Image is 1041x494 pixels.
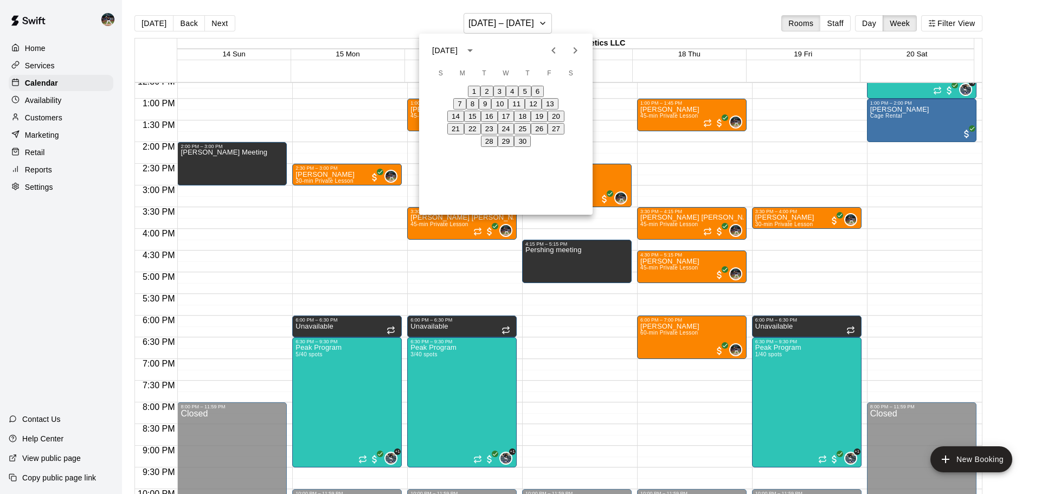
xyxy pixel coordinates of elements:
button: 23 [481,123,498,134]
span: Sunday [431,63,451,85]
button: 7 [453,98,466,110]
span: Monday [453,63,472,85]
button: 25 [514,123,531,134]
span: Saturday [561,63,581,85]
button: 3 [493,86,506,97]
button: 19 [531,111,548,122]
button: 8 [466,98,479,110]
button: 4 [506,86,518,97]
span: Thursday [518,63,537,85]
button: 22 [464,123,481,134]
button: 10 [491,98,508,110]
button: 27 [548,123,564,134]
button: 29 [498,136,515,147]
button: 9 [479,98,491,110]
button: 16 [481,111,498,122]
button: calendar view is open, switch to year view [461,41,479,60]
button: 28 [481,136,498,147]
button: 6 [531,86,544,97]
button: 15 [464,111,481,122]
button: Next month [564,40,586,61]
button: 2 [480,86,493,97]
span: Friday [539,63,559,85]
button: 24 [498,123,515,134]
button: 26 [531,123,548,134]
button: 30 [514,136,531,147]
button: 21 [447,123,464,134]
button: 17 [498,111,515,122]
button: 14 [447,111,464,122]
button: 13 [542,98,558,110]
div: [DATE] [432,45,458,56]
button: 5 [518,86,531,97]
button: 18 [514,111,531,122]
button: 11 [508,98,525,110]
button: Previous month [543,40,564,61]
button: 12 [525,98,542,110]
button: 1 [468,86,480,97]
button: 20 [548,111,564,122]
span: Tuesday [474,63,494,85]
span: Wednesday [496,63,516,85]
